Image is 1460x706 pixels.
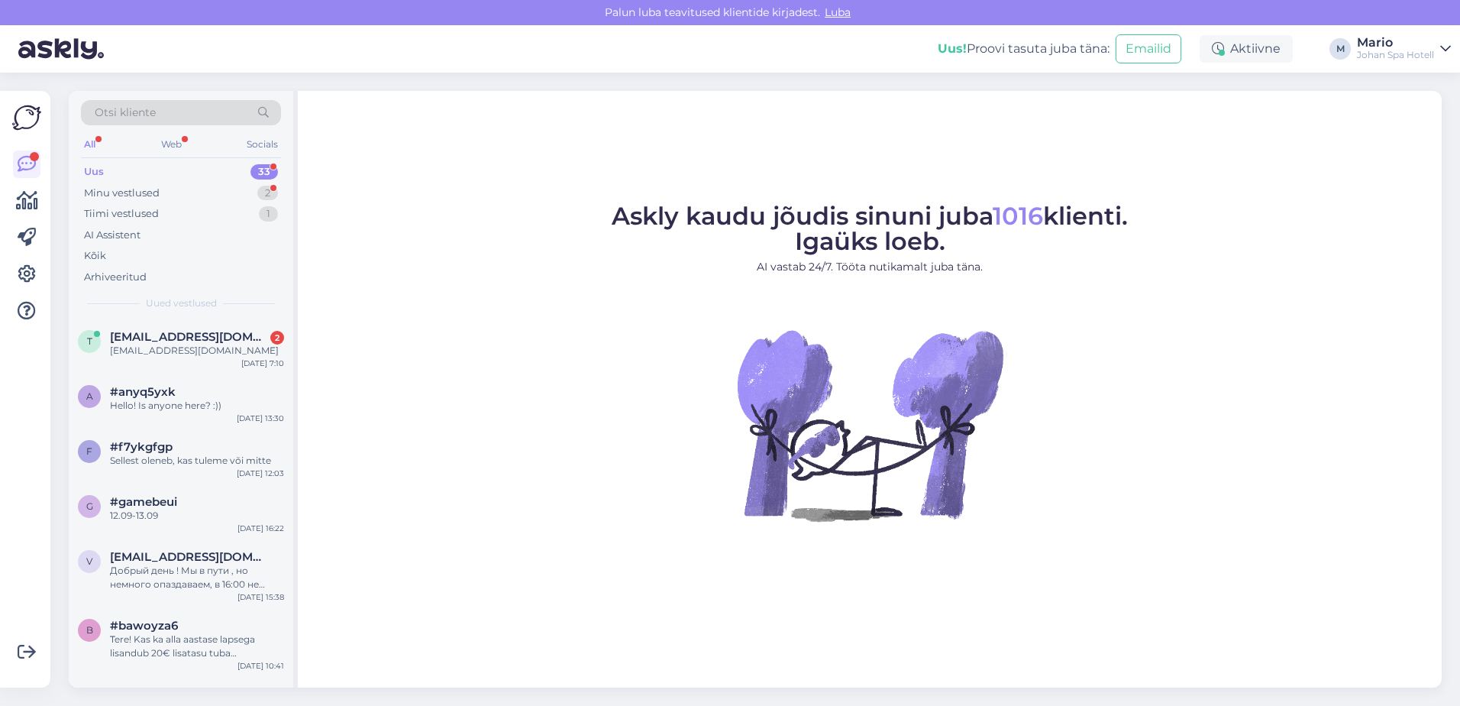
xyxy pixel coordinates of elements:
[110,344,284,358] div: [EMAIL_ADDRESS][DOMAIN_NAME]
[257,186,278,201] div: 2
[86,390,93,402] span: a
[95,105,156,121] span: Otsi kliente
[110,385,176,399] span: #anyq5yxk
[612,259,1128,275] p: AI vastab 24/7. Tööta nutikamalt juba täna.
[110,633,284,660] div: Tere! Kas ka alla aastase lapsega lisandub 20€ lisatasu tuba broneerides?
[1329,38,1351,60] div: M
[612,201,1128,256] span: Askly kaudu jõudis sinuni juba klienti. Igaüks loeb.
[86,624,93,636] span: b
[84,164,104,180] div: Uus
[86,445,92,457] span: f
[732,287,1007,562] img: No Chat active
[146,296,217,310] span: Uued vestlused
[237,523,284,534] div: [DATE] 16:22
[110,330,269,344] span: tiit.tonisson@mail.ee
[158,134,185,154] div: Web
[237,468,284,479] div: [DATE] 12:03
[87,335,92,347] span: t
[81,134,99,154] div: All
[86,500,93,512] span: g
[1116,34,1181,63] button: Emailid
[250,164,278,180] div: 33
[86,555,92,567] span: v
[84,206,159,222] div: Tiimi vestlused
[110,399,284,413] div: Hello! Is anyone here? :))
[241,358,284,369] div: [DATE] 7:10
[1357,37,1434,49] div: Mario
[84,248,106,264] div: Kõik
[110,564,284,591] div: Добрый день ! Мы в пути , но немного опаздаваем, в 16:00 не успеем. С уважением [PERSON_NAME] [PH...
[110,550,269,564] span: vladocek@inbox.lv
[110,440,173,454] span: #f7ykgfgp
[84,228,141,243] div: AI Assistent
[110,619,178,633] span: #bawoyza6
[237,413,284,424] div: [DATE] 13:30
[110,509,284,523] div: 12.09-13.09
[84,186,160,201] div: Minu vestlused
[237,591,284,603] div: [DATE] 15:38
[244,134,281,154] div: Socials
[1200,35,1293,63] div: Aktiivne
[820,5,855,19] span: Luba
[12,103,41,132] img: Askly Logo
[1357,49,1434,61] div: Johan Spa Hotell
[938,41,967,56] b: Uus!
[270,331,284,345] div: 2
[259,206,278,222] div: 1
[1357,37,1451,61] a: MarioJohan Spa Hotell
[938,40,1110,58] div: Proovi tasuta juba täna:
[237,660,284,672] div: [DATE] 10:41
[84,270,147,285] div: Arhiveeritud
[110,454,284,468] div: Sellest oleneb, kas tuleme või mitte
[110,495,177,509] span: #gamebeui
[993,201,1043,231] span: 1016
